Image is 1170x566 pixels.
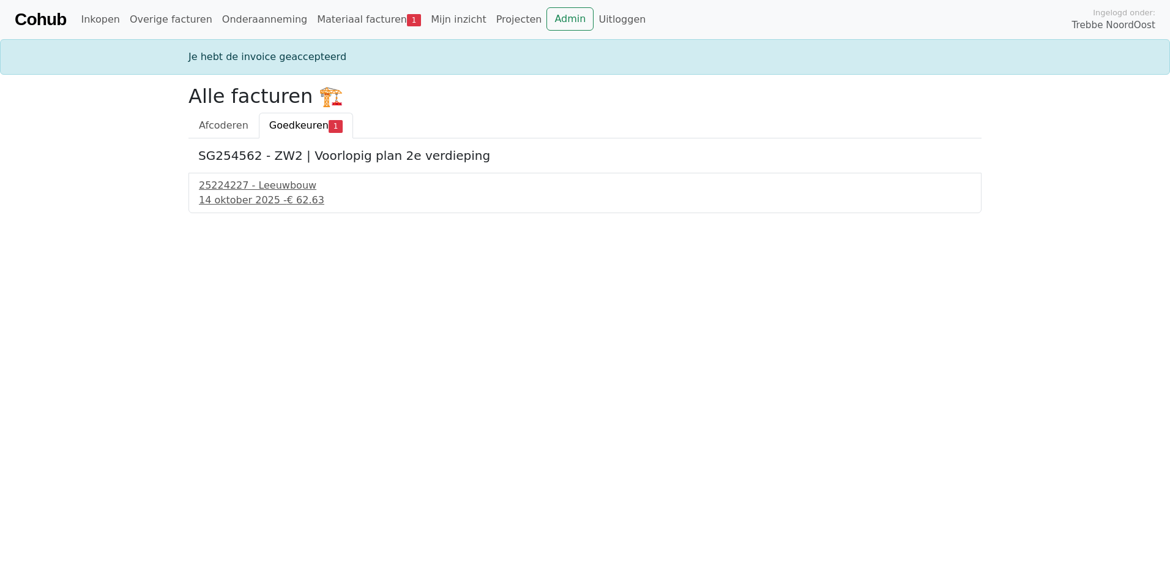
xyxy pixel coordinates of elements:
a: Projecten [491,7,547,32]
a: Cohub [15,5,66,34]
a: Materiaal facturen1 [312,7,426,32]
a: Admin [546,7,594,31]
span: 1 [329,120,343,132]
a: Goedkeuren1 [259,113,353,138]
a: Afcoderen [188,113,259,138]
a: Mijn inzicht [426,7,491,32]
a: Overige facturen [125,7,217,32]
span: Ingelogd onder: [1093,7,1155,18]
div: 25224227 - Leeuwbouw [199,178,971,193]
a: Inkopen [76,7,124,32]
h5: SG254562 - ZW2 | Voorlopig plan 2e verdieping [198,148,972,163]
span: 1 [407,14,421,26]
a: Uitloggen [594,7,650,32]
a: 25224227 - Leeuwbouw14 oktober 2025 -€ 62.63 [199,178,971,208]
span: € 62.63 [287,194,324,206]
span: Afcoderen [199,119,248,131]
span: Trebbe NoordOost [1072,18,1155,32]
div: Je hebt de invoice geaccepteerd [181,50,989,64]
h2: Alle facturen 🏗️ [188,85,982,108]
a: Onderaanneming [217,7,312,32]
div: 14 oktober 2025 - [199,193,971,208]
span: Goedkeuren [269,119,329,131]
